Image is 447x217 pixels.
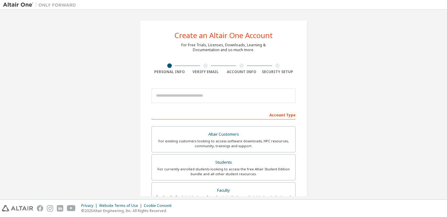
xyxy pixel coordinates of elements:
[3,2,79,8] img: Altair One
[181,43,266,52] div: For Free Trials, Licenses, Downloads, Learning & Documentation and so much more.
[175,32,273,39] div: Create an Altair One Account
[155,130,292,139] div: Altair Customers
[155,167,292,176] div: For currently enrolled students looking to access the free Altair Student Edition bundle and all ...
[81,203,99,208] div: Privacy
[47,205,53,212] img: instagram.svg
[260,69,296,74] div: Security Setup
[37,205,43,212] img: facebook.svg
[155,194,292,204] div: For faculty & administrators of academic institutions administering students and accessing softwa...
[155,139,292,148] div: For existing customers looking to access software downloads, HPC resources, community, trainings ...
[99,203,144,208] div: Website Terms of Use
[144,203,175,208] div: Cookie Consent
[223,69,260,74] div: Account Info
[67,205,76,212] img: youtube.svg
[188,69,224,74] div: Verify Email
[155,158,292,167] div: Students
[151,69,188,74] div: Personal Info
[57,205,63,212] img: linkedin.svg
[155,186,292,195] div: Faculty
[2,205,33,212] img: altair_logo.svg
[151,110,296,119] div: Account Type
[81,208,175,213] p: © 2025 Altair Engineering, Inc. All Rights Reserved.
